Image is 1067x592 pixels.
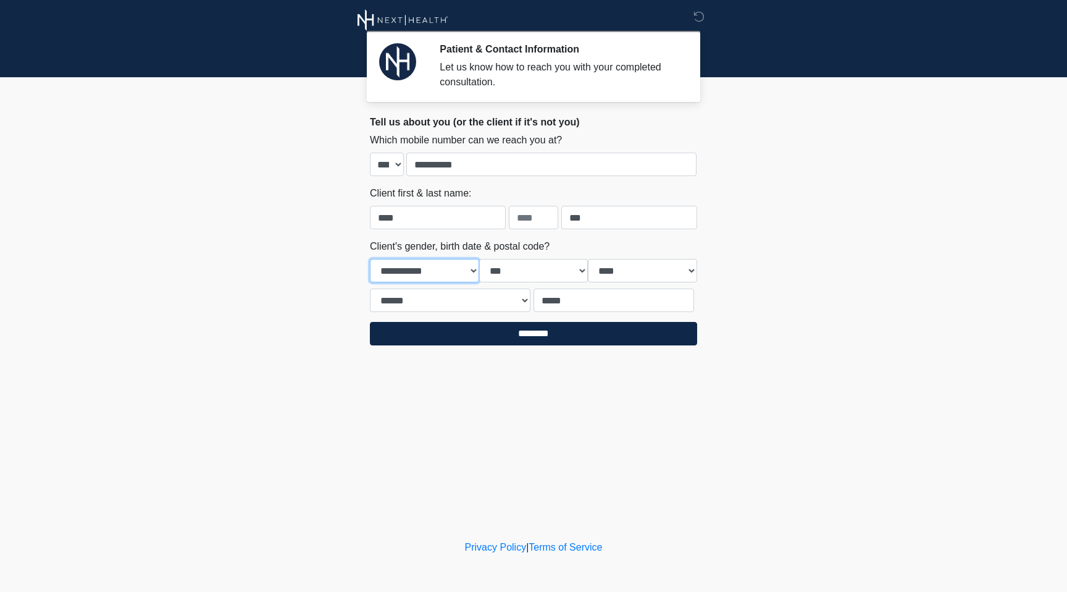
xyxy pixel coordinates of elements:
[370,186,472,201] label: Client first & last name:
[379,43,416,80] img: Agent Avatar
[370,239,550,254] label: Client's gender, birth date & postal code?
[358,9,448,31] img: Next Health Wellness Logo
[370,116,697,128] h2: Tell us about you (or the client if it's not you)
[440,43,679,55] h2: Patient & Contact Information
[370,133,562,148] label: Which mobile number can we reach you at?
[465,542,527,552] a: Privacy Policy
[529,542,602,552] a: Terms of Service
[526,542,529,552] a: |
[440,60,679,90] div: Let us know how to reach you with your completed consultation.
